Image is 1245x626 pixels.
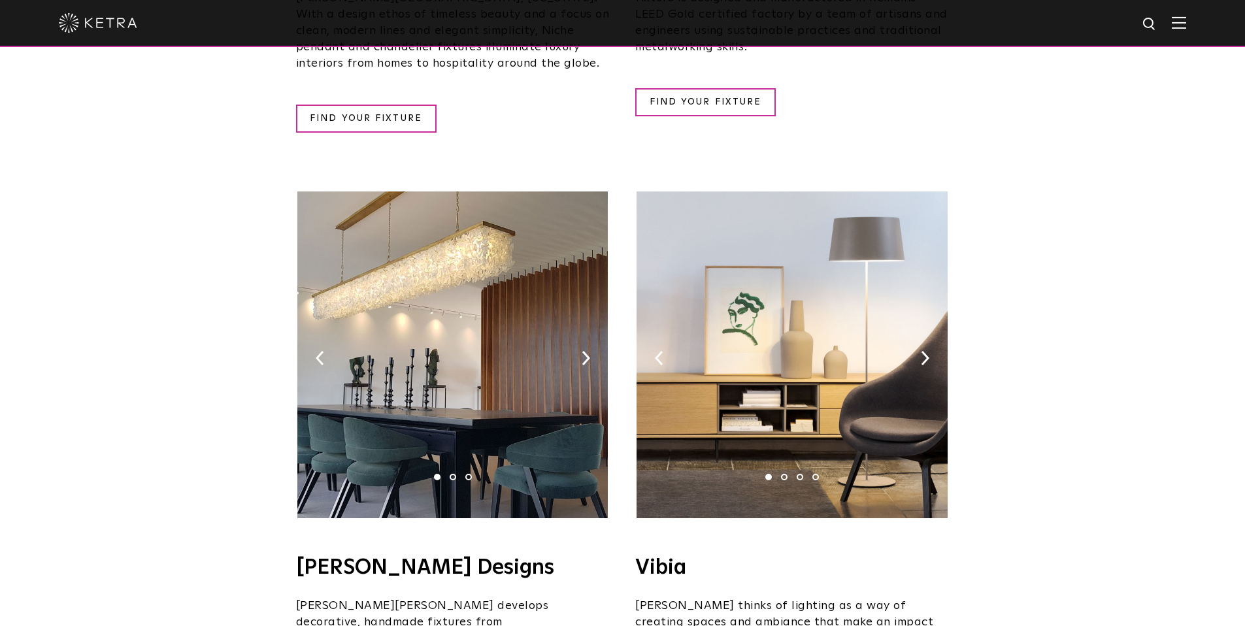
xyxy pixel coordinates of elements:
[316,351,324,365] img: arrow-left-black.svg
[296,105,437,133] a: FIND YOUR FIXTURE
[1142,16,1158,33] img: search icon
[297,191,608,518] img: Pikus_KetraReadySolutions-02.jpg
[921,351,929,365] img: arrow-right-black.svg
[395,600,494,612] span: [PERSON_NAME]
[1172,16,1186,29] img: Hamburger%20Nav.svg
[635,557,949,578] h4: Vibia
[296,600,395,612] span: [PERSON_NAME]
[582,351,590,365] img: arrow-right-black.svg
[655,351,663,365] img: arrow-left-black.svg
[296,557,610,578] h4: [PERSON_NAME] Designs​
[635,88,776,116] a: FIND YOUR FIXTURE
[59,13,137,33] img: ketra-logo-2019-white
[637,191,947,518] img: VIBIA_KetraReadySolutions-02.jpg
